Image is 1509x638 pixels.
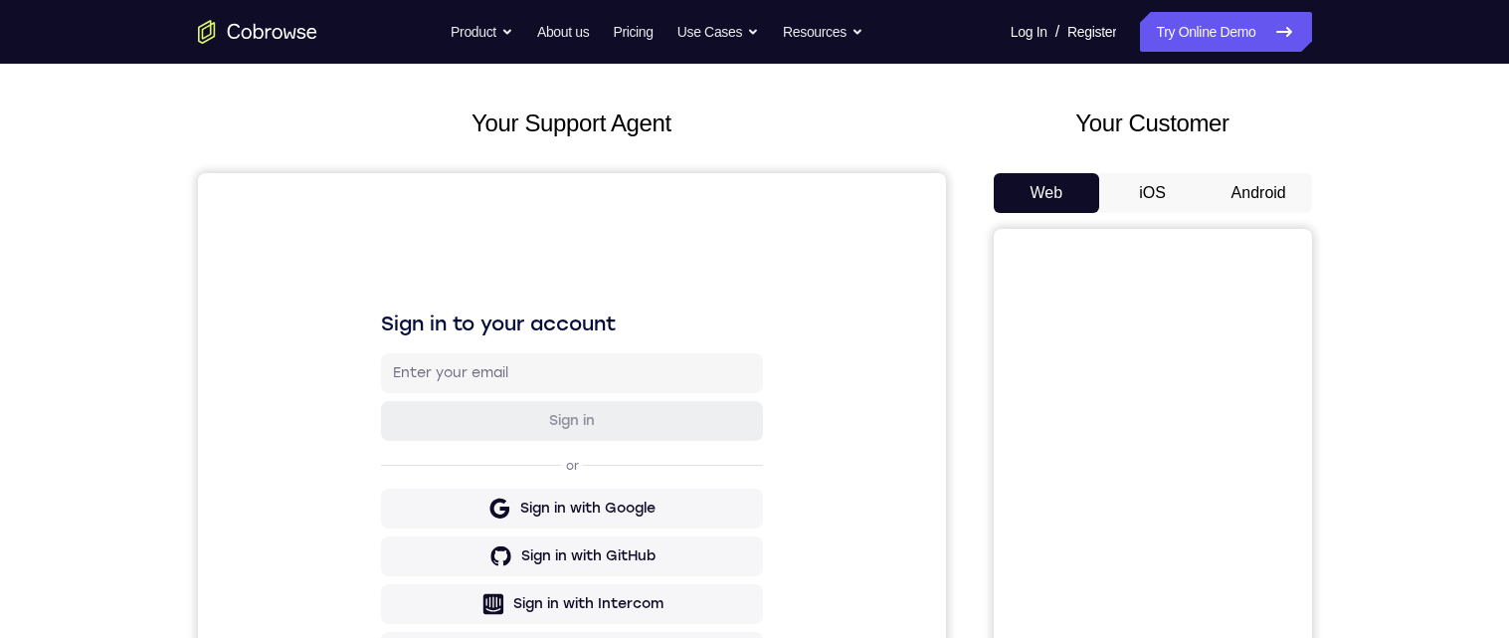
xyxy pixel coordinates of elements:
[1099,173,1206,213] button: iOS
[183,459,565,499] button: Sign in with Zendesk
[1011,12,1047,52] a: Log In
[198,106,946,141] h2: Your Support Agent
[451,12,513,52] button: Product
[198,20,317,44] a: Go to the home page
[994,106,1312,141] h2: Your Customer
[1140,12,1311,52] a: Try Online Demo
[537,12,589,52] a: About us
[322,325,458,345] div: Sign in with Google
[183,363,565,403] button: Sign in with GitHub
[1206,173,1312,213] button: Android
[994,173,1100,213] button: Web
[677,12,759,52] button: Use Cases
[317,469,464,489] div: Sign in with Zendesk
[183,411,565,451] button: Sign in with Intercom
[1055,20,1059,44] span: /
[364,285,385,301] p: or
[323,373,458,393] div: Sign in with GitHub
[315,421,466,441] div: Sign in with Intercom
[783,12,863,52] button: Resources
[183,316,565,355] button: Sign in with Google
[613,12,653,52] a: Pricing
[183,515,565,531] p: Don't have an account?
[1067,12,1116,52] a: Register
[336,516,477,530] a: Create a new account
